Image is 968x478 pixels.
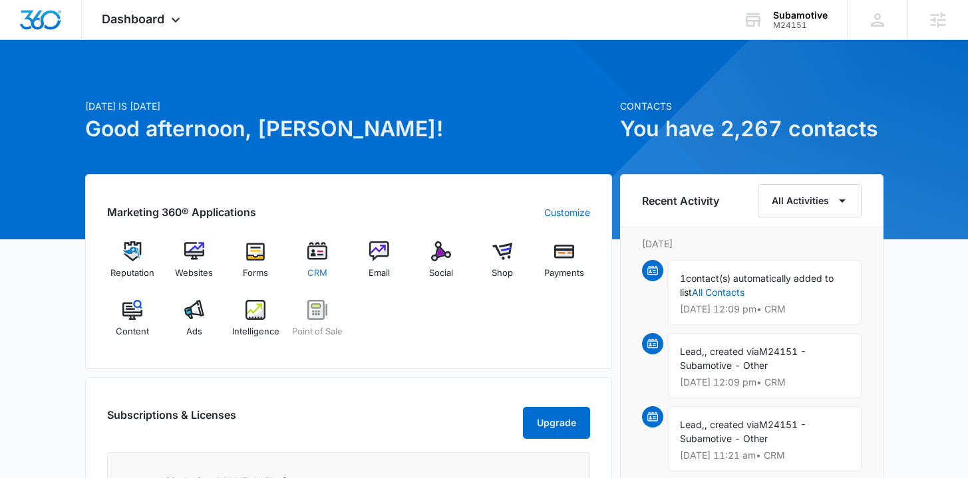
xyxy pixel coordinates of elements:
[292,241,343,289] a: CRM
[230,241,281,289] a: Forms
[544,267,584,280] span: Payments
[107,300,158,348] a: Content
[232,325,279,338] span: Intelligence
[692,287,744,298] a: All Contacts
[85,113,612,145] h1: Good afternoon, [PERSON_NAME]!
[415,241,466,289] a: Social
[620,113,884,145] h1: You have 2,267 contacts
[620,99,884,113] p: Contacts
[680,346,705,357] span: Lead,
[116,325,149,338] span: Content
[705,346,759,357] span: , created via
[292,325,343,338] span: Point of Sale
[429,267,453,280] span: Social
[168,241,220,289] a: Websites
[680,419,705,430] span: Lead,
[243,267,268,280] span: Forms
[477,241,528,289] a: Shop
[107,407,236,433] h2: Subscriptions & Licenses
[523,407,590,439] button: Upgrade
[369,267,390,280] span: Email
[680,273,686,284] span: 1
[186,325,202,338] span: Ads
[85,99,612,113] p: [DATE] is [DATE]
[544,205,590,219] a: Customize
[680,378,850,387] p: [DATE] 12:09 pm • CRM
[292,300,343,348] a: Point of Sale
[680,451,850,460] p: [DATE] 11:21 am • CRM
[680,273,834,298] span: contact(s) automatically added to list
[307,267,327,280] span: CRM
[539,241,590,289] a: Payments
[230,300,281,348] a: Intelligence
[642,237,862,251] p: [DATE]
[680,304,850,314] p: [DATE] 12:09 pm • CRM
[758,184,862,217] button: All Activities
[492,267,513,280] span: Shop
[773,21,828,30] div: account id
[107,241,158,289] a: Reputation
[102,12,164,26] span: Dashboard
[110,267,154,280] span: Reputation
[773,10,828,21] div: account name
[107,204,256,220] h2: Marketing 360® Applications
[354,241,405,289] a: Email
[168,300,220,348] a: Ads
[642,193,719,209] h6: Recent Activity
[705,419,759,430] span: , created via
[175,267,213,280] span: Websites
